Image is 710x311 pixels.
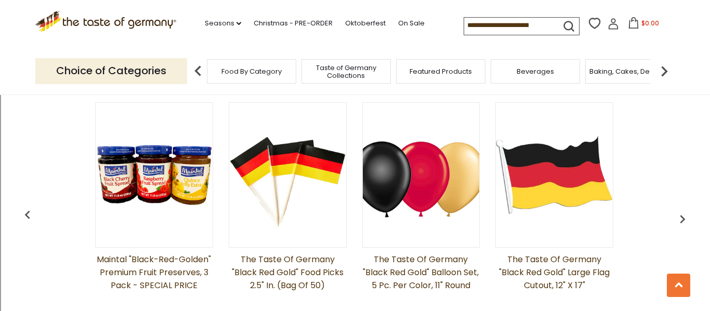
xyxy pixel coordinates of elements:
[221,67,282,75] a: Food By Category
[305,64,388,79] a: Taste of Germany Collections
[4,13,706,23] div: Sort New > Old
[4,23,706,32] div: Move To ...
[589,67,670,75] a: Baking, Cakes, Desserts
[4,51,706,60] div: Sign out
[345,18,386,29] a: Oktoberfest
[641,19,659,28] span: $0.00
[4,70,706,79] div: Move To ...
[654,61,675,82] img: next arrow
[398,18,425,29] a: On Sale
[410,67,472,75] a: Featured Products
[35,58,187,84] p: Choice of Categories
[254,18,333,29] a: Christmas - PRE-ORDER
[621,17,665,33] button: $0.00
[4,32,706,42] div: Delete
[205,18,241,29] a: Seasons
[4,60,706,70] div: Rename
[517,67,554,75] a: Beverages
[4,4,706,13] div: Sort A > Z
[188,61,208,82] img: previous arrow
[4,42,706,51] div: Options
